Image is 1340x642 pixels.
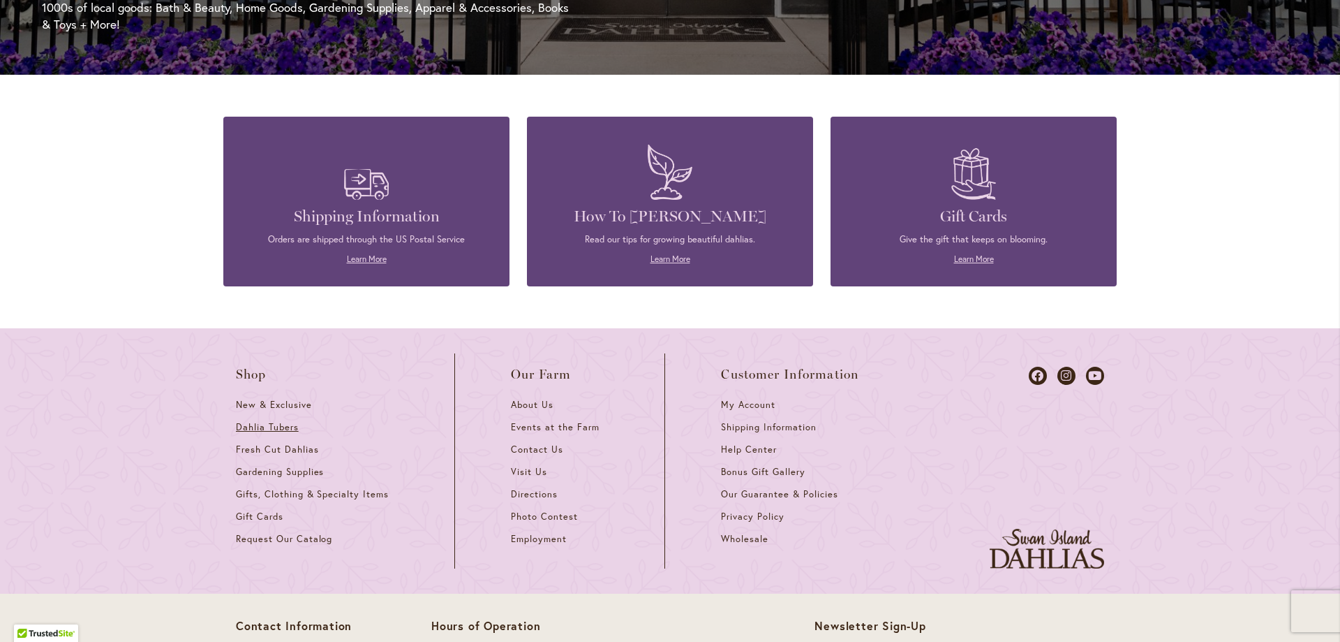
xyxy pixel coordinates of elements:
[511,533,567,545] span: Employment
[721,466,805,478] span: Bonus Gift Gallery
[236,466,324,478] span: Gardening Supplies
[650,254,690,264] a: Learn More
[721,488,837,500] span: Our Guarantee & Policies
[1086,367,1104,385] a: Dahlias on Youtube
[236,511,283,523] span: Gift Cards
[1029,367,1047,385] a: Dahlias on Facebook
[236,367,267,381] span: Shop
[511,466,547,478] span: Visit Us
[511,399,553,411] span: About Us
[1057,367,1075,385] a: Dahlias on Instagram
[548,207,792,226] h4: How To [PERSON_NAME]
[721,444,777,455] span: Help Center
[236,488,389,500] span: Gifts, Clothing & Specialty Items
[721,421,816,433] span: Shipping Information
[548,233,792,246] p: Read our tips for growing beautiful dahlias.
[954,254,994,264] a: Learn More
[236,533,332,545] span: Request Our Catalog
[244,207,489,226] h4: Shipping Information
[851,207,1096,226] h4: Gift Cards
[511,511,578,523] span: Photo Contest
[511,488,558,500] span: Directions
[236,399,312,411] span: New & Exclusive
[511,444,563,455] span: Contact Us
[511,421,599,433] span: Events at the Farm
[721,367,859,381] span: Customer Information
[721,511,784,523] span: Privacy Policy
[721,533,768,545] span: Wholesale
[236,444,319,455] span: Fresh Cut Dahlias
[851,233,1096,246] p: Give the gift that keeps on blooming.
[244,233,489,246] p: Orders are shipped through the US Postal Service
[236,421,299,433] span: Dahlia Tubers
[511,367,571,381] span: Our Farm
[347,254,387,264] a: Learn More
[721,399,775,411] span: My Account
